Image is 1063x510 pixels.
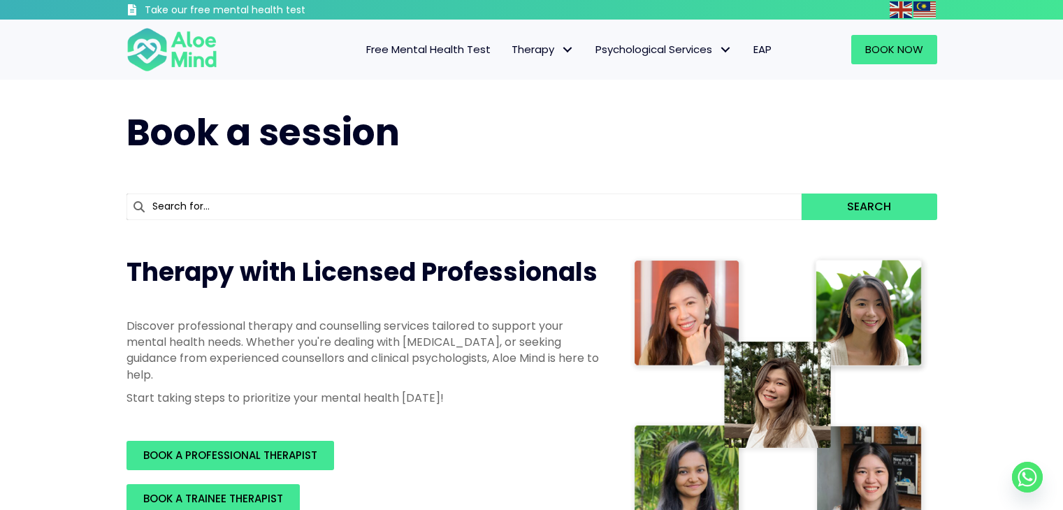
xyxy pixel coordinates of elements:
[126,27,217,73] img: Aloe mind Logo
[126,318,602,383] p: Discover professional therapy and counselling services tailored to support your mental health nee...
[558,40,578,60] span: Therapy: submenu
[236,35,782,64] nav: Menu
[126,254,598,290] span: Therapy with Licensed Professionals
[913,1,936,18] img: ms
[743,35,782,64] a: EAP
[143,448,317,462] span: BOOK A PROFESSIONAL THERAPIST
[595,42,732,57] span: Psychological Services
[802,194,937,220] button: Search
[366,42,491,57] span: Free Mental Health Test
[913,1,937,17] a: Malay
[356,35,501,64] a: Free Mental Health Test
[865,42,923,57] span: Book Now
[501,35,585,64] a: TherapyTherapy: submenu
[716,40,736,60] span: Psychological Services: submenu
[126,441,334,470] a: BOOK A PROFESSIONAL THERAPIST
[143,491,283,506] span: BOOK A TRAINEE THERAPIST
[890,1,913,17] a: English
[1012,462,1043,493] a: Whatsapp
[512,42,574,57] span: Therapy
[753,42,772,57] span: EAP
[890,1,912,18] img: en
[145,3,380,17] h3: Take our free mental health test
[126,107,400,158] span: Book a session
[126,3,380,20] a: Take our free mental health test
[126,194,802,220] input: Search for...
[126,390,602,406] p: Start taking steps to prioritize your mental health [DATE]!
[851,35,937,64] a: Book Now
[585,35,743,64] a: Psychological ServicesPsychological Services: submenu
